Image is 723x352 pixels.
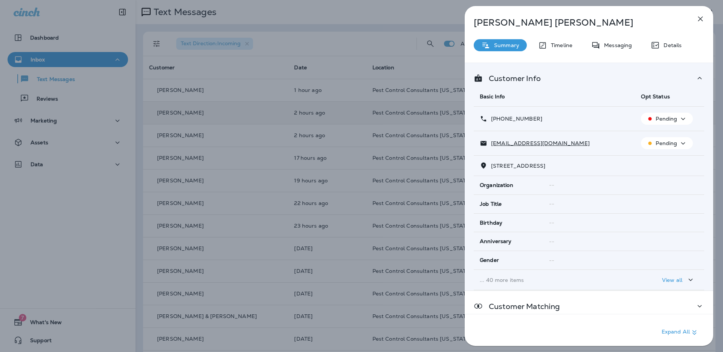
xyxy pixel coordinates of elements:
[660,42,682,48] p: Details
[662,328,699,337] p: Expand All
[659,273,698,287] button: View all
[490,42,519,48] p: Summary
[549,200,554,207] span: --
[549,238,554,245] span: --
[659,326,702,339] button: Expand All
[641,137,693,149] button: Pending
[480,277,629,283] p: ... 40 more items
[480,201,502,207] span: Job Title
[549,182,554,188] span: --
[483,75,541,81] p: Customer Info
[656,116,677,122] p: Pending
[547,42,572,48] p: Timeline
[474,17,679,28] p: [PERSON_NAME] [PERSON_NAME]
[480,257,499,263] span: Gender
[641,113,693,125] button: Pending
[641,93,670,100] span: Opt Status
[600,42,632,48] p: Messaging
[656,140,677,146] p: Pending
[491,162,545,169] span: [STREET_ADDRESS]
[487,140,590,146] p: [EMAIL_ADDRESS][DOMAIN_NAME]
[483,303,560,309] p: Customer Matching
[480,182,513,188] span: Organization
[549,257,554,264] span: --
[549,219,554,226] span: --
[480,220,502,226] span: Birthday
[480,93,505,100] span: Basic Info
[480,238,512,245] span: Anniversary
[662,277,682,283] p: View all
[487,116,542,122] p: [PHONE_NUMBER]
